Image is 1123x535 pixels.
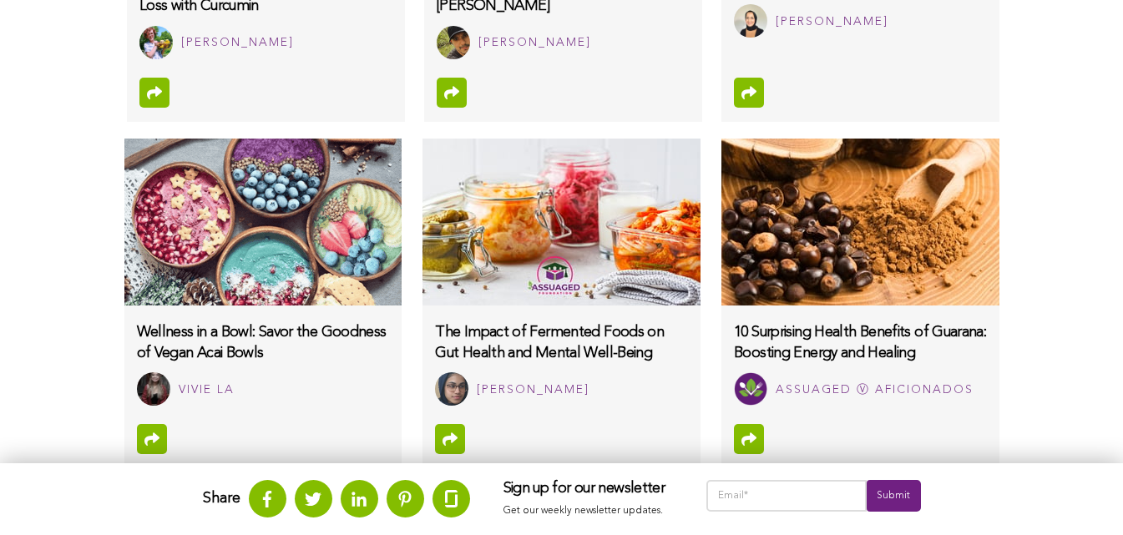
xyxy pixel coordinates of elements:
[137,372,170,406] img: Vivie La
[181,33,294,53] div: [PERSON_NAME]
[706,480,868,512] input: Email*
[721,139,999,305] img: 10-surprising-health-benefits-of-guarana:-boosting-energy-and-healing
[124,139,402,305] img: wellness-in-a-bowl-savor-the-goodness-of-vegan-acai-bowls
[503,502,673,520] p: Get our weekly newsletter updates.
[734,4,767,38] img: Dr. Sana Mian
[422,305,700,418] a: The Impact of Fermented Foods on Gut Health and Mental Well-Being Amna Bibi [PERSON_NAME]
[422,139,700,305] img: fermented-foods-gut-health-mental-wellbeing
[445,490,458,507] img: glassdoor.svg
[477,380,589,401] div: [PERSON_NAME]
[139,26,173,59] img: Rachel Thomas
[435,322,687,364] h3: The Impact of Fermented Foods on Gut Health and Mental Well-Being
[435,372,468,406] img: Amna Bibi
[179,380,235,401] div: Vivie La
[478,33,591,53] div: [PERSON_NAME]
[734,322,986,364] h3: 10 Surprising Health Benefits of Guarana: Boosting Energy and Healing
[124,305,402,418] a: Wellness in a Bowl: Savor the Goodness of Vegan Acai Bowls Vivie La Vivie La
[721,305,999,418] a: 10 Surprising Health Benefits of Guarana: Boosting Energy and Healing Assuaged Ⓥ Aficionados Assu...
[776,12,888,33] div: [PERSON_NAME]
[1040,455,1123,535] iframe: Chat Widget
[203,491,240,506] strong: Share
[437,26,470,59] img: Jose Diaz
[867,480,920,512] input: Submit
[734,372,767,406] img: Assuaged Ⓥ Aficionados
[137,322,389,364] h3: Wellness in a Bowl: Savor the Goodness of Vegan Acai Bowls
[503,480,673,498] h3: Sign up for our newsletter
[776,380,974,401] div: Assuaged Ⓥ Aficionados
